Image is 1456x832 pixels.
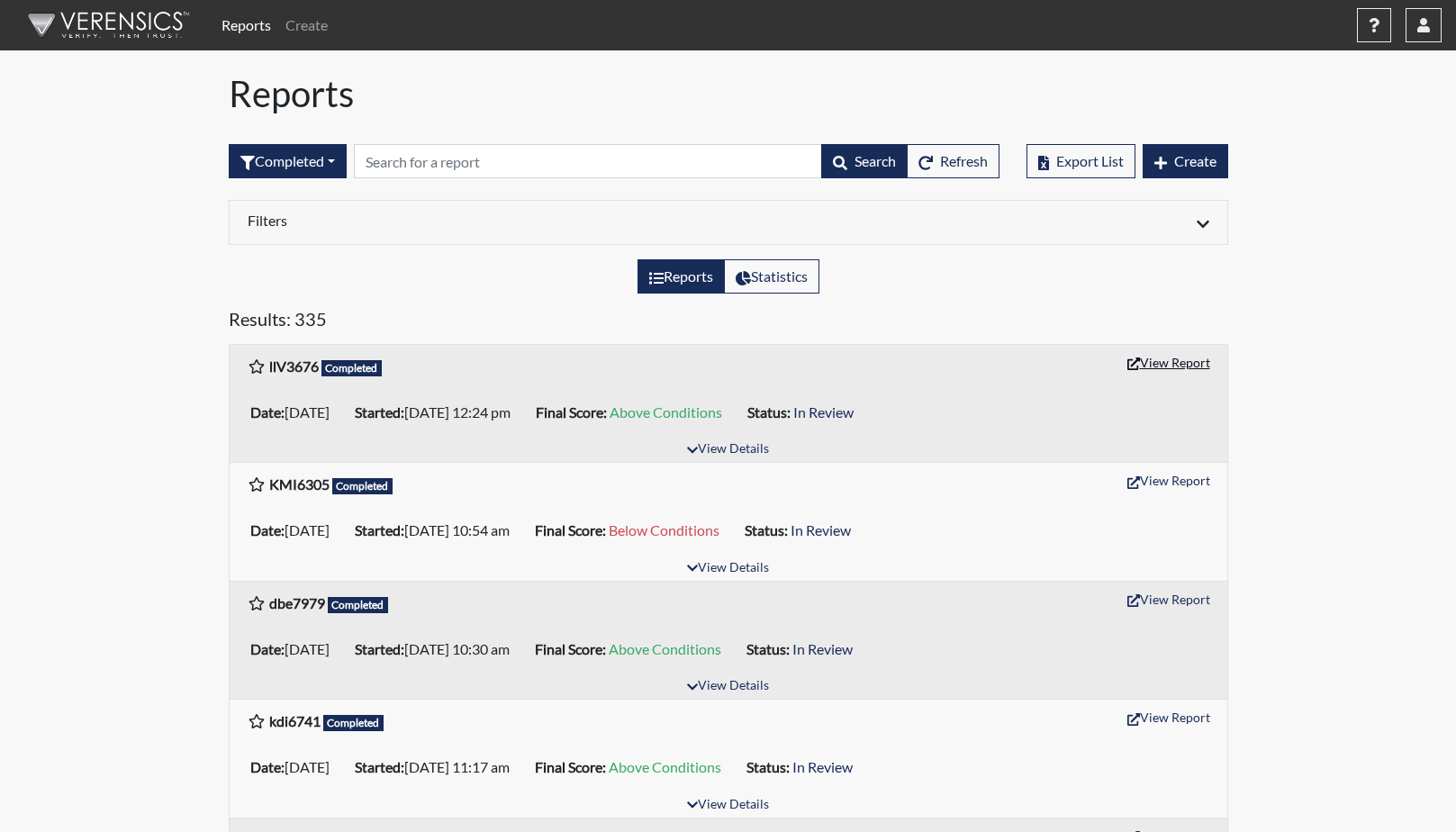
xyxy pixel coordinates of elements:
button: Create [1143,144,1228,178]
span: Completed [332,478,393,494]
li: [DATE] [243,398,348,427]
input: Search by Registration ID, Interview Number, or Investigation Name. [354,144,822,178]
div: Filter by interview status [229,144,347,178]
b: Started: [355,521,404,538]
b: Date: [250,521,285,538]
span: Above Conditions [609,640,721,657]
button: View Details [679,556,777,581]
span: Create [1174,152,1216,169]
span: Search [855,152,896,169]
div: Click to expand/collapse filters [234,212,1223,233]
h5: Results: 335 [229,308,1228,337]
a: Reports [214,7,278,43]
button: View Report [1119,585,1218,613]
li: [DATE] 10:30 am [348,635,528,664]
b: Final Score: [536,403,607,421]
button: Completed [229,144,347,178]
h6: Filters [248,212,715,229]
li: [DATE] [243,516,348,545]
h1: Reports [229,72,1228,115]
button: View Report [1119,703,1218,731]
b: Date: [250,758,285,775]
span: Above Conditions [610,403,722,421]
li: [DATE] [243,635,348,664]
li: [DATE] [243,753,348,782]
li: [DATE] 11:17 am [348,753,528,782]
span: Above Conditions [609,758,721,775]
b: Status: [746,640,790,657]
b: Date: [250,403,285,421]
button: View Report [1119,348,1218,376]
b: Status: [746,758,790,775]
b: kdi6741 [269,712,321,729]
b: dbe7979 [269,594,325,611]
span: Refresh [940,152,988,169]
button: View Details [679,438,777,462]
span: Completed [321,360,383,376]
span: Export List [1056,152,1124,169]
b: Date: [250,640,285,657]
a: Create [278,7,335,43]
b: Final Score: [535,758,606,775]
span: Completed [328,597,389,613]
span: Completed [323,715,384,731]
label: View statistics about completed interviews [724,259,819,294]
button: View Report [1119,466,1218,494]
li: [DATE] 10:54 am [348,516,528,545]
b: Final Score: [535,640,606,657]
span: Below Conditions [609,521,719,538]
b: Final Score: [535,521,606,538]
button: Search [821,144,908,178]
b: Started: [355,758,404,775]
b: Status: [745,521,788,538]
button: View Details [679,674,777,699]
b: Started: [355,403,404,421]
span: In Review [793,403,854,421]
b: llV3676 [269,357,319,375]
span: In Review [792,640,853,657]
b: Started: [355,640,404,657]
span: In Review [792,758,853,775]
button: View Details [679,793,777,818]
li: [DATE] 12:24 pm [348,398,529,427]
b: KMI6305 [269,475,330,493]
label: View the list of reports [638,259,725,294]
button: Export List [1026,144,1135,178]
span: In Review [791,521,851,538]
b: Status: [747,403,791,421]
button: Refresh [907,144,999,178]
